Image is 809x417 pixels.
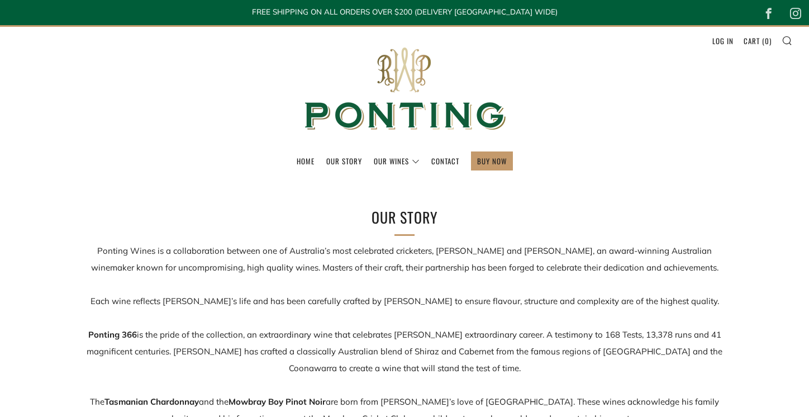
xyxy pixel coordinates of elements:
h2: Our Story [220,206,589,229]
a: Contact [431,152,459,170]
span: 0 [765,35,769,46]
strong: Ponting 366 [88,329,137,340]
img: Ponting Wines [293,27,516,151]
a: BUY NOW [477,152,507,170]
strong: Tasmanian Chardonnay [104,396,199,407]
strong: Mowbray Boy Pinot Noir [229,396,326,407]
a: Cart (0) [744,32,772,50]
a: Log in [712,32,734,50]
a: Our Wines [374,152,420,170]
a: Our Story [326,152,362,170]
a: Home [297,152,315,170]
